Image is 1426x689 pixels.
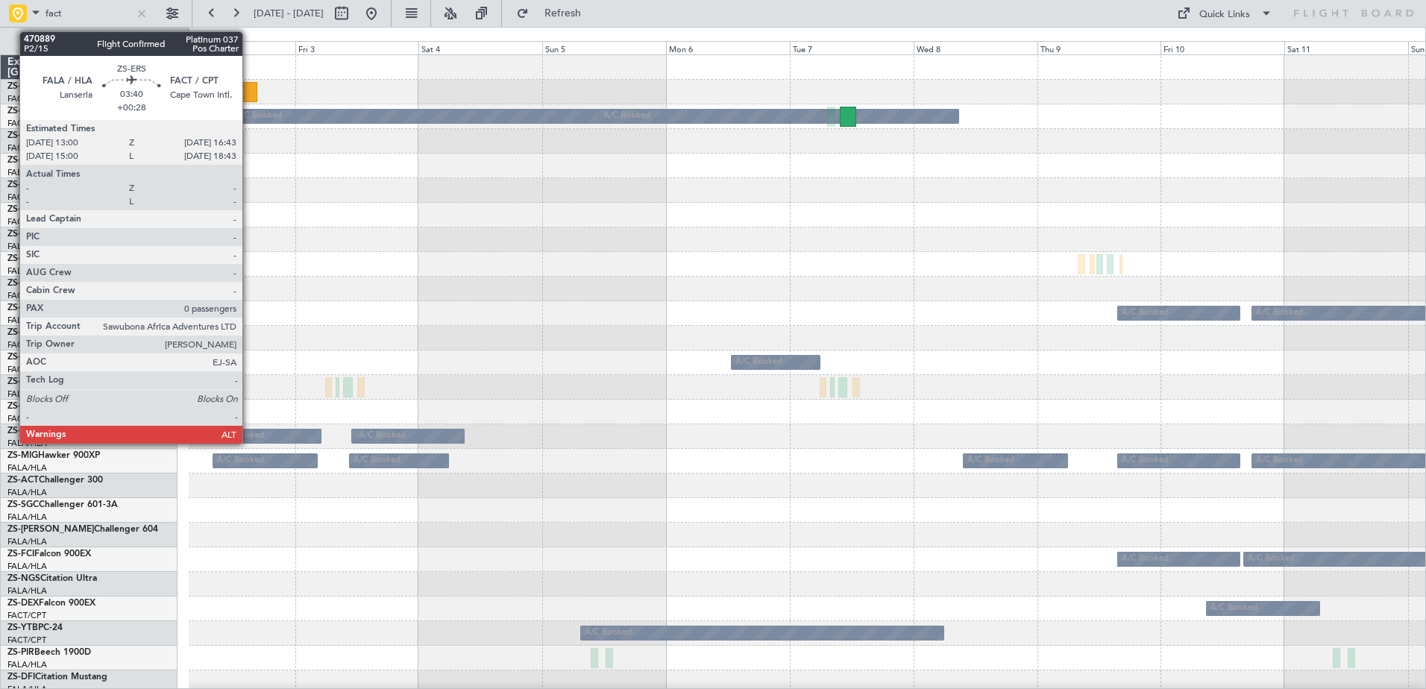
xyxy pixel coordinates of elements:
[7,290,46,301] a: FACT/CPT
[7,230,77,239] a: ZS-SRUPremier I
[7,353,83,362] a: ZS-DCALearjet 45
[7,93,46,104] a: FACT/CPT
[7,599,95,608] a: ZS-DEXFalcon 900EX
[914,41,1037,54] div: Wed 8
[7,487,47,498] a: FALA/HLA
[16,29,162,53] button: All Aircraft
[7,673,35,682] span: ZS-DFI
[1248,548,1295,570] div: A/C Booked
[7,339,46,350] a: FACT/CPT
[7,427,81,435] a: ZS-PSALearjet 60
[7,167,45,178] a: FABA/null
[1122,450,1169,472] div: A/C Booked
[7,525,158,534] a: ZS-[PERSON_NAME]Challenger 604
[1169,1,1280,25] button: Quick Links
[7,192,46,203] a: FACT/CPT
[192,30,217,43] div: [DATE]
[7,550,91,559] a: ZS-FCIFalcon 900EX
[7,303,105,312] a: ZS-LMFNextant 400XTi
[7,328,38,337] span: ZS-KAT
[7,500,39,509] span: ZS-SGC
[790,41,914,54] div: Tue 7
[1210,597,1257,620] div: A/C Booked
[7,525,94,534] span: ZS-[PERSON_NAME]
[418,41,542,54] div: Sat 4
[7,131,39,140] span: ZS-KHT
[254,7,324,20] span: [DATE] - [DATE]
[1256,450,1303,472] div: A/C Booked
[7,156,77,165] a: ZS-TLHPC12/NG
[7,413,48,424] a: FAOR/JNB
[7,118,46,129] a: FACT/CPT
[7,500,118,509] a: ZS-SGCChallenger 601-3A
[7,648,91,657] a: ZS-PIRBeech 1900D
[532,8,594,19] span: Refresh
[45,2,131,25] input: Airport
[7,659,47,670] a: FALA/HLA
[7,462,47,474] a: FALA/HLA
[1037,41,1161,54] div: Thu 9
[666,41,790,54] div: Mon 6
[7,156,37,165] span: ZS-TLH
[7,476,103,485] a: ZS-ACTChallenger 300
[217,425,264,447] div: A/C Booked
[7,328,63,337] a: ZS-KATPC-24
[7,82,59,91] a: ZS-ERSPC12
[509,1,599,25] button: Refresh
[7,438,47,449] a: FALA/HLA
[295,41,419,54] div: Fri 3
[735,351,782,374] div: A/C Booked
[7,574,97,583] a: ZS-NGSCitation Ultra
[217,450,264,472] div: A/C Booked
[7,377,78,386] a: ZS-LRJLearjet 45
[7,205,38,214] span: ZS-TTH
[7,254,38,263] span: ZS-PPG
[7,254,120,263] a: ZS-PPGSuper King Air 200
[7,142,46,154] a: FACT/CPT
[542,41,666,54] div: Sun 5
[7,648,34,657] span: ZS-PIR
[7,279,120,288] a: ZS-PZUSuper King Air 200
[7,585,47,597] a: FALA/HLA
[7,82,37,91] span: ZS-ERS
[7,279,38,288] span: ZS-PZU
[7,230,39,239] span: ZS-SRU
[354,450,401,472] div: A/C Booked
[1199,7,1250,22] div: Quick Links
[7,512,47,523] a: FALA/HLA
[7,623,38,632] span: ZS-YTB
[7,205,119,214] a: ZS-TTHCessna Citation M2
[7,402,39,411] span: ZS-AJD
[7,265,47,277] a: FALA/HLA
[7,388,47,400] a: FALA/HLA
[7,536,47,547] a: FALA/HLA
[359,425,406,447] div: A/C Booked
[7,673,107,682] a: ZS-DFICitation Mustang
[1160,41,1284,54] div: Fri 10
[7,377,36,386] span: ZS-LRJ
[7,216,46,227] a: FACT/CPT
[7,180,60,189] a: ZS-FTGPC12
[7,131,78,140] a: ZS-KHTPC12/NG
[7,599,39,608] span: ZS-DEX
[7,623,63,632] a: ZS-YTBPC-24
[7,550,34,559] span: ZS-FCI
[7,451,100,460] a: ZS-MIGHawker 900XP
[7,610,46,621] a: FACT/CPT
[7,353,40,362] span: ZS-DCA
[7,364,46,375] a: FACT/CPT
[39,36,157,46] span: All Aircraft
[7,107,37,116] span: ZS-RVL
[172,41,295,54] div: Thu 2
[7,476,39,485] span: ZS-ACT
[603,105,650,128] div: A/C Booked
[967,450,1014,472] div: A/C Booked
[1122,302,1169,324] div: A/C Booked
[7,402,93,411] a: ZS-AJDLearjet 45XR
[1256,302,1303,324] div: A/C Booked
[7,451,38,460] span: ZS-MIG
[7,561,47,572] a: FALA/HLA
[7,180,38,189] span: ZS-FTG
[7,241,47,252] a: FALA/HLA
[1284,41,1408,54] div: Sat 11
